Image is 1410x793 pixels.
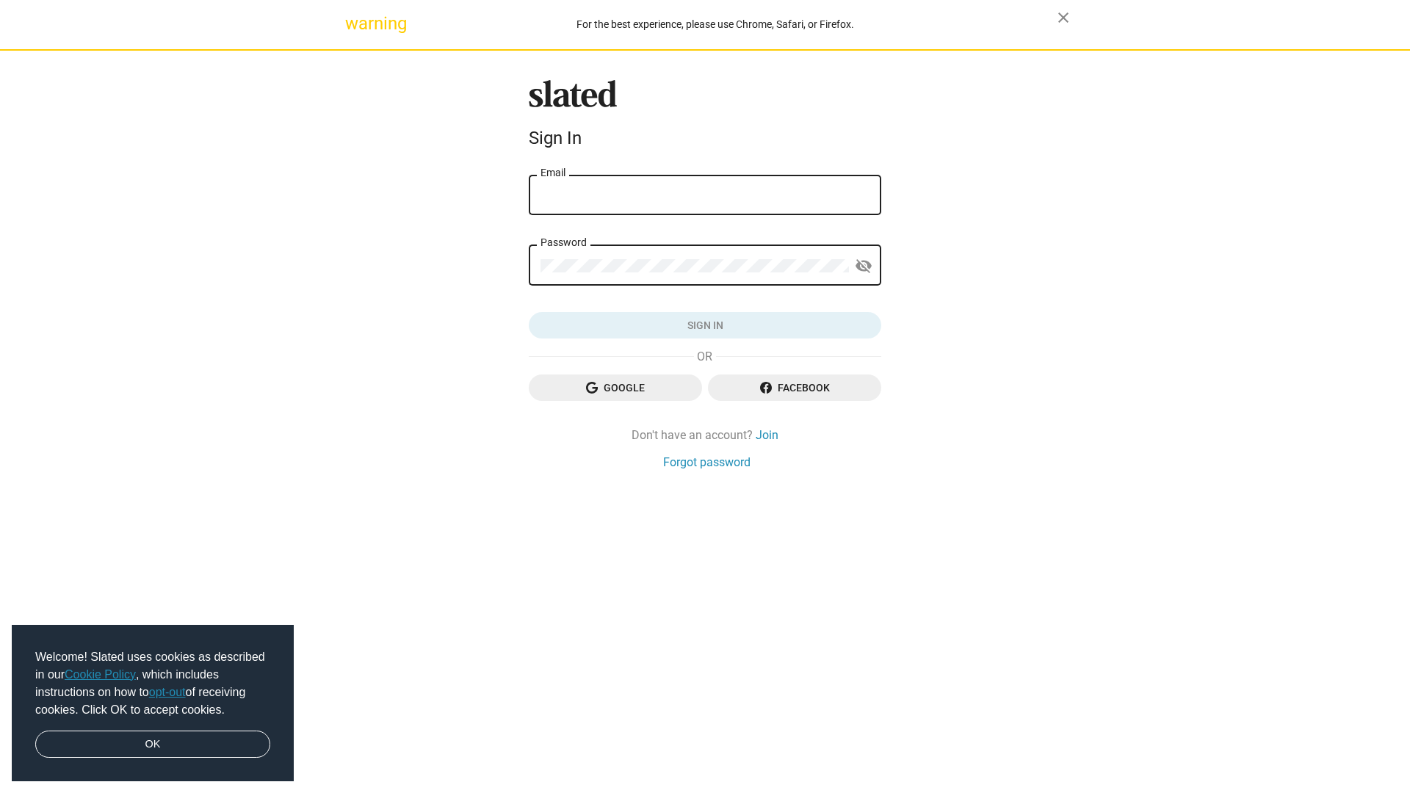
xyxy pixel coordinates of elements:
mat-icon: close [1055,9,1072,26]
span: Facebook [720,374,869,401]
button: Show password [849,252,878,281]
a: opt-out [149,686,186,698]
mat-icon: visibility_off [855,255,872,278]
span: Welcome! Slated uses cookies as described in our , which includes instructions on how to of recei... [35,648,270,719]
button: Facebook [708,374,881,401]
a: Cookie Policy [65,668,136,681]
div: For the best experience, please use Chrome, Safari, or Firefox. [373,15,1057,35]
mat-icon: warning [345,15,363,32]
a: Join [756,427,778,443]
a: dismiss cookie message [35,731,270,758]
span: Google [540,374,690,401]
div: Don't have an account? [529,427,881,443]
div: Sign In [529,128,881,148]
sl-branding: Sign In [529,80,881,155]
button: Google [529,374,702,401]
a: Forgot password [663,455,751,470]
div: cookieconsent [12,625,294,782]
